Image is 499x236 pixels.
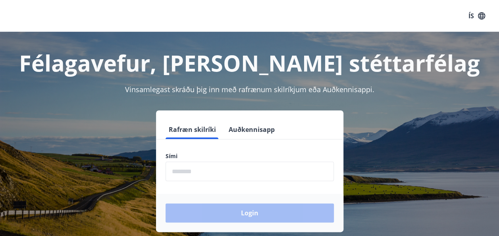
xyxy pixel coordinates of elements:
button: ÍS [464,9,489,23]
h1: Félagavefur, [PERSON_NAME] stéttarfélag [10,48,489,78]
button: Rafræn skilríki [166,120,219,139]
label: Sími [166,152,334,160]
button: Auðkennisapp [225,120,278,139]
span: Vinsamlegast skráðu þig inn með rafrænum skilríkjum eða Auðkennisappi. [125,85,374,94]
